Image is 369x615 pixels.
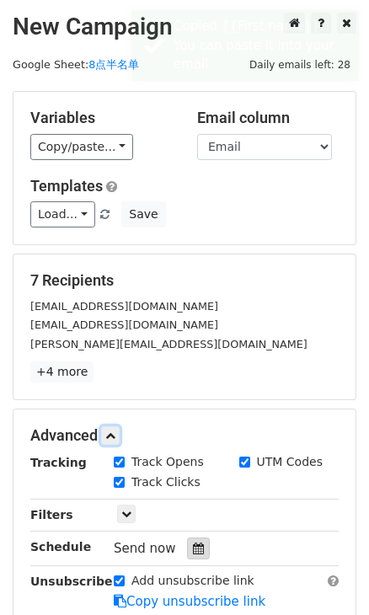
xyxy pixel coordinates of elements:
strong: Filters [30,508,73,521]
a: Templates [30,177,103,195]
label: Track Opens [131,453,204,471]
span: Send now [114,541,176,556]
label: Track Clicks [131,473,201,491]
label: Add unsubscribe link [131,572,254,590]
h5: Email column [197,109,339,127]
iframe: Chat Widget [285,534,369,615]
strong: Unsubscribe [30,575,113,588]
small: [EMAIL_ADDRESS][DOMAIN_NAME] [30,318,218,331]
div: 聊天小组件 [285,534,369,615]
a: +4 more [30,361,94,382]
a: 8点半名单 [88,58,139,71]
h5: Advanced [30,426,339,445]
button: Save [121,201,165,227]
h5: Variables [30,109,172,127]
div: Copied {{First name}}. You can paste it into your email. [174,17,352,74]
label: UTM Codes [257,453,323,471]
a: Load... [30,201,95,227]
h2: New Campaign [13,13,356,41]
a: Copy unsubscribe link [114,594,265,609]
small: Google Sheet: [13,58,139,71]
a: Copy/paste... [30,134,133,160]
strong: Tracking [30,456,87,469]
small: [EMAIL_ADDRESS][DOMAIN_NAME] [30,300,218,313]
small: [PERSON_NAME][EMAIL_ADDRESS][DOMAIN_NAME] [30,338,307,350]
h5: 7 Recipients [30,271,339,290]
strong: Schedule [30,540,91,553]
